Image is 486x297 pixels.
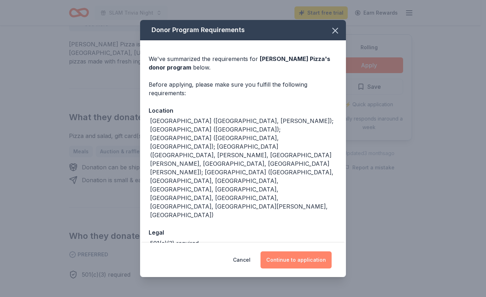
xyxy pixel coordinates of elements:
div: [GEOGRAPHIC_DATA] ([GEOGRAPHIC_DATA], [PERSON_NAME]); [GEOGRAPHIC_DATA] ([GEOGRAPHIC_DATA]); [GEO... [150,117,337,219]
div: Legal [149,228,337,237]
div: 501(c)(3) required [150,239,199,247]
button: Cancel [233,251,251,268]
div: Location [149,106,337,115]
div: Donor Program Requirements [140,20,346,40]
div: Before applying, please make sure you fulfill the following requirements: [149,80,337,97]
button: Continue to application [261,251,332,268]
div: We've summarized the requirements for below. [149,55,337,72]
